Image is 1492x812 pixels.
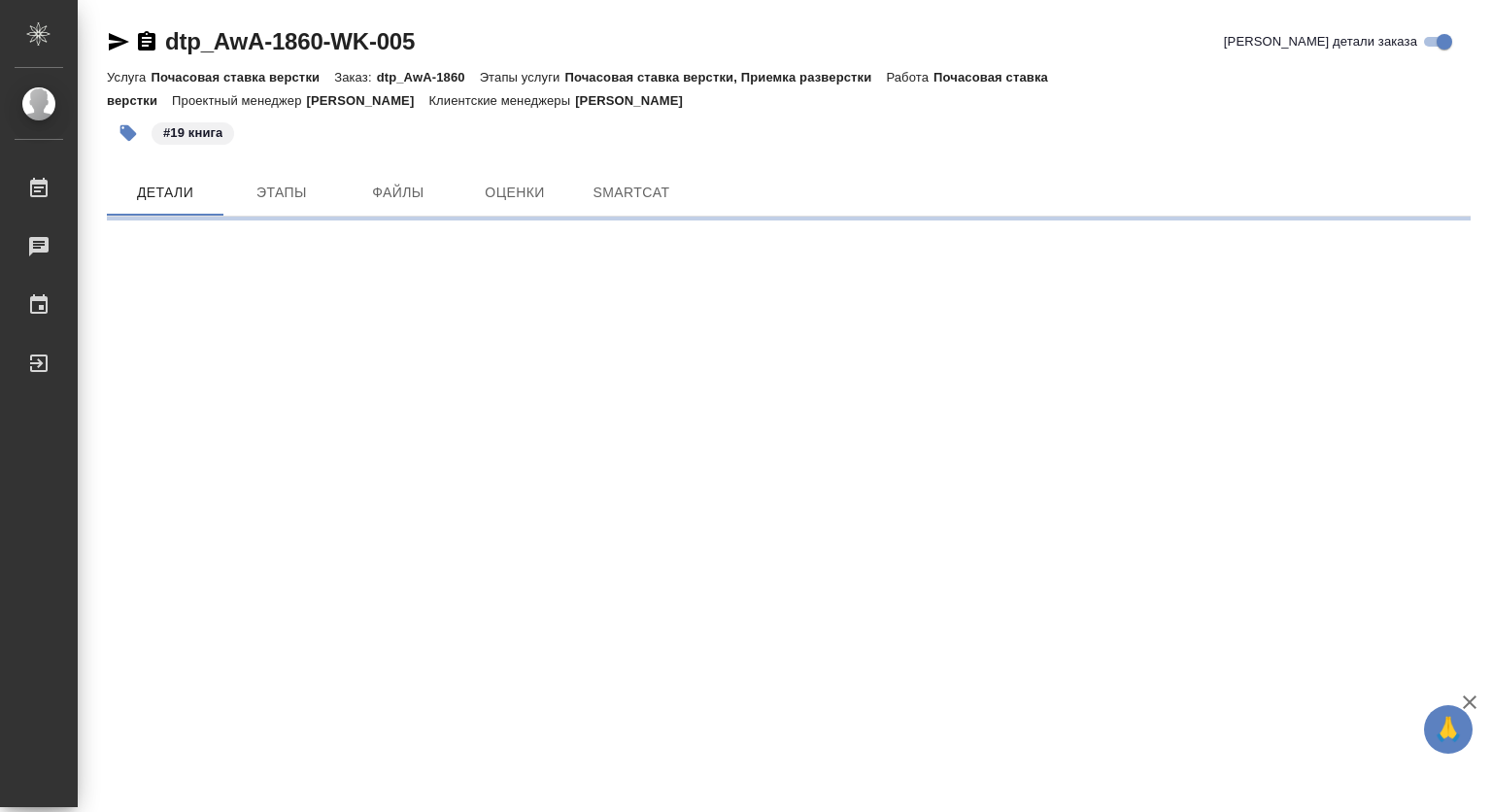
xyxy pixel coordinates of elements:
[135,30,158,53] button: Скопировать ссылку
[352,181,445,205] span: Файлы
[107,70,1048,108] p: Почасовая ставка верстки
[107,112,150,154] button: Добавить тэг
[886,70,933,85] p: Работа
[480,70,565,85] p: Этапы услуги
[235,181,328,205] span: Этапы
[575,93,697,108] p: [PERSON_NAME]
[165,28,415,54] a: dtp_AwA-1860-WK-005
[1432,709,1465,750] span: 🙏
[163,123,222,143] p: #19 книга
[151,70,334,85] p: Почасовая ставка верстки
[377,70,480,85] p: dtp_AwA-1860
[119,181,212,205] span: Детали
[150,123,236,140] span: 19 книга
[564,70,886,85] p: Почасовая ставка верстки, Приемка разверстки
[107,70,151,85] p: Услуга
[107,30,130,53] button: Скопировать ссылку для ЯМессенджера
[1424,705,1473,754] button: 🙏
[428,93,575,108] p: Клиентские менеджеры
[585,181,678,205] span: SmartCat
[334,70,376,85] p: Заказ:
[1224,32,1417,51] span: [PERSON_NAME] детали заказа
[172,93,306,108] p: Проектный менеджер
[468,181,561,205] span: Оценки
[307,93,429,108] p: [PERSON_NAME]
